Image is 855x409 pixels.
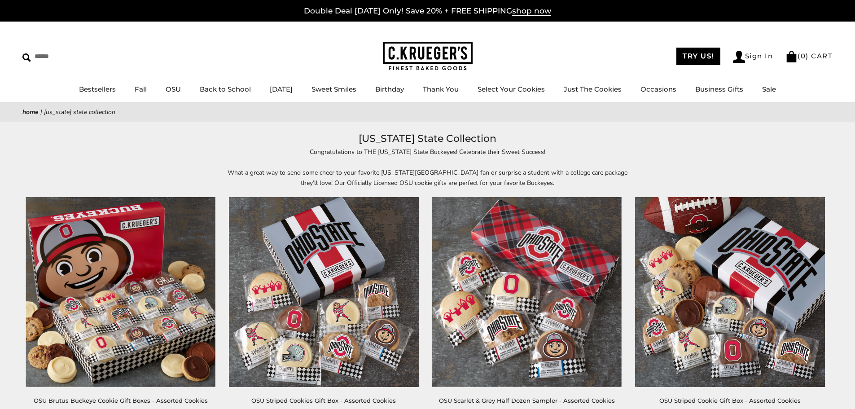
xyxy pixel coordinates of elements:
[733,51,773,63] a: Sign In
[564,85,622,93] a: Just The Cookies
[423,85,459,93] a: Thank You
[383,42,473,71] img: C.KRUEGER'S
[251,397,396,404] a: OSU Striped Cookies Gift Box - Assorted Cookies
[762,85,776,93] a: Sale
[659,397,801,404] a: OSU Striped Cookie Gift Box - Assorted Cookies
[79,85,116,93] a: Bestsellers
[635,197,824,387] img: OSU Striped Cookie Gift Box - Assorted Cookies
[22,107,833,117] nav: breadcrumbs
[40,108,42,116] span: |
[229,197,418,387] img: OSU Striped Cookies Gift Box - Assorted Cookies
[478,85,545,93] a: Select Your Cookies
[22,53,31,62] img: Search
[22,108,39,116] a: Home
[221,167,634,188] p: What a great way to send some cheer to your favorite [US_STATE][GEOGRAPHIC_DATA] fan or surprise ...
[512,6,551,16] span: shop now
[270,85,293,93] a: [DATE]
[44,108,115,116] span: [US_STATE] State Collection
[36,131,819,147] h1: [US_STATE] State Collection
[304,6,551,16] a: Double Deal [DATE] Only! Save 20% + FREE SHIPPINGshop now
[733,51,745,63] img: Account
[375,85,404,93] a: Birthday
[785,51,798,62] img: Bag
[676,48,720,65] a: TRY US!
[640,85,676,93] a: Occasions
[22,49,129,63] input: Search
[135,85,147,93] a: Fall
[221,147,634,157] p: Congratulations to THE [US_STATE] State Buckeyes! Celebrate their Sweet Success!
[311,85,356,93] a: Sweet Smiles
[432,197,622,387] img: OSU Scarlet & Grey Half Dozen Sampler - Assorted Cookies
[26,197,215,387] img: OSU Brutus Buckeye Cookie Gift Boxes - Assorted Cookies
[200,85,251,93] a: Back to School
[785,52,833,60] a: (0) CART
[439,397,615,404] a: OSU Scarlet & Grey Half Dozen Sampler - Assorted Cookies
[801,52,806,60] span: 0
[166,85,181,93] a: OSU
[695,85,743,93] a: Business Gifts
[34,397,208,404] a: OSU Brutus Buckeye Cookie Gift Boxes - Assorted Cookies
